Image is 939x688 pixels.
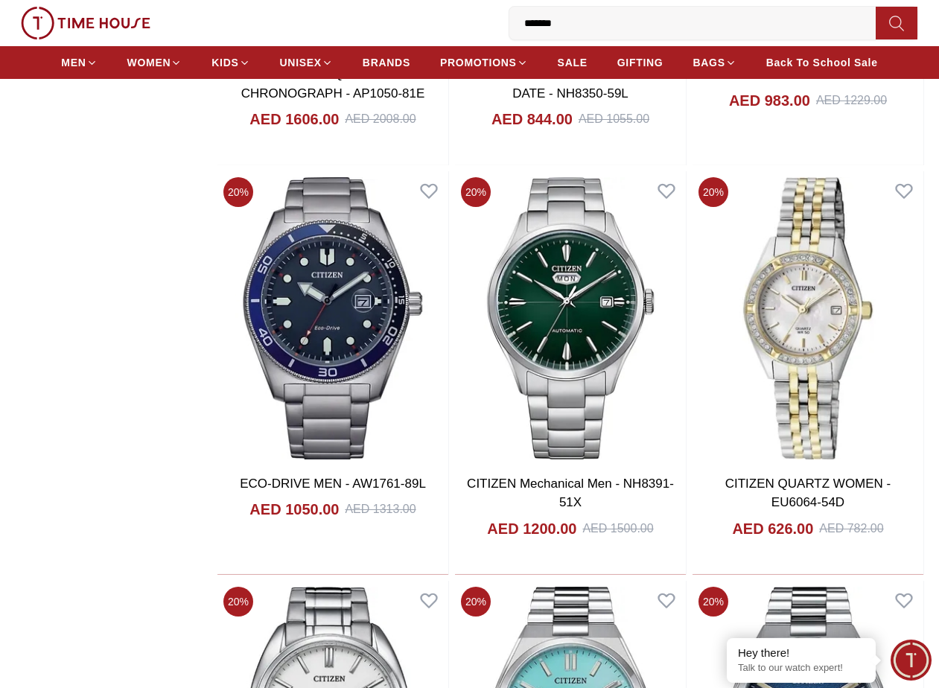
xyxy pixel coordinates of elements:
[223,177,253,207] span: 20 %
[363,49,410,76] a: BRANDS
[217,171,448,465] img: ECO-DRIVE MEN - AW1761-89L
[558,55,588,70] span: SALE
[819,520,883,538] div: AED 782.00
[816,92,887,109] div: AED 1229.00
[240,477,426,491] a: ECO-DRIVE MEN - AW1761-89L
[223,587,253,617] span: 20 %
[211,55,238,70] span: KIDS
[461,177,491,207] span: 20 %
[491,109,573,130] h4: AED 844.00
[693,55,725,70] span: BAGS
[249,499,339,520] h4: AED 1050.00
[61,55,86,70] span: MEN
[483,67,658,101] a: CITIZEN MECHANICAL DAY & DATE - NH8350-59L
[693,171,923,465] img: CITIZEN QUARTZ WOMEN - EU6064-54D
[280,55,322,70] span: UNISEX
[693,49,736,76] a: BAGS
[725,477,891,510] a: CITIZEN QUARTZ WOMEN - EU6064-54D
[558,49,588,76] a: SALE
[732,518,813,539] h4: AED 626.00
[280,49,333,76] a: UNISEX
[698,587,728,617] span: 20 %
[127,55,171,70] span: WOMEN
[127,49,182,76] a: WOMEN
[738,662,865,675] p: Talk to our watch expert!
[440,55,517,70] span: PROMOTIONS
[363,55,410,70] span: BRANDS
[766,49,878,76] a: Back To School Sale
[440,49,528,76] a: PROMOTIONS
[582,520,653,538] div: AED 1500.00
[766,55,878,70] span: Back To School Sale
[467,477,674,510] a: CITIZEN Mechanical Men - NH8391-51X
[21,7,150,39] img: ...
[211,49,249,76] a: KIDS
[455,171,686,465] img: CITIZEN Mechanical Men - NH8391-51X
[617,55,663,70] span: GIFTING
[617,49,663,76] a: GIFTING
[249,109,339,130] h4: AED 1606.00
[729,90,810,111] h4: AED 983.00
[891,640,932,681] div: Chat Widget
[61,49,97,76] a: MEN
[345,110,416,128] div: AED 2008.00
[345,500,416,518] div: AED 1313.00
[461,587,491,617] span: 20 %
[579,110,649,128] div: AED 1055.00
[738,646,865,660] div: Hey there!
[698,177,728,207] span: 20 %
[487,518,576,539] h4: AED 1200.00
[241,67,425,101] a: CITIZEN QUARTZ CHRONOGRAPH - AP1050-81E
